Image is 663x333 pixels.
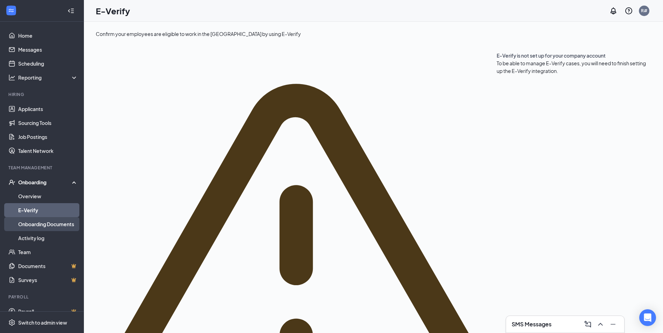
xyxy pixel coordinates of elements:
a: Applicants [18,102,78,116]
span: To be able to manage E-Verify cases, you will need to finish setting up the E-Verify integration. [497,60,646,74]
h3: SMS Messages [512,320,552,328]
div: Hiring [8,91,77,97]
a: Onboarding Documents [18,217,78,231]
a: Activity log [18,231,78,245]
a: Talent Network [18,144,78,158]
button: Minimize [607,319,619,330]
svg: QuestionInfo [625,7,633,15]
span: Confirm your employees are eligible to work in the [GEOGRAPHIC_DATA] by using E-Verify [96,31,301,37]
div: Payroll [8,294,77,300]
svg: Notifications [609,7,618,15]
div: Onboarding [18,179,72,186]
svg: Minimize [609,320,617,328]
span: E-Verify is not set up for your company account [497,52,606,59]
div: Open Intercom Messenger [639,309,656,326]
a: Job Postings [18,130,78,144]
a: Messages [18,43,78,57]
a: Scheduling [18,57,78,71]
div: R# [641,8,647,14]
svg: ComposeMessage [584,320,592,328]
div: Team Management [8,165,77,171]
svg: WorkstreamLogo [8,7,15,14]
button: ComposeMessage [582,319,593,330]
a: Home [18,29,78,43]
svg: Settings [8,319,15,326]
svg: UserCheck [8,179,15,186]
div: Switch to admin view [18,319,67,326]
svg: Collapse [67,7,74,14]
a: SurveysCrown [18,273,78,287]
button: ChevronUp [595,319,606,330]
a: E-Verify [18,203,78,217]
div: Reporting [18,74,78,81]
svg: Analysis [8,74,15,81]
svg: ChevronUp [596,320,605,328]
a: Sourcing Tools [18,116,78,130]
a: Overview [18,189,78,203]
h1: E-Verify [96,5,130,17]
a: Team [18,245,78,259]
a: PayrollCrown [18,304,78,318]
a: DocumentsCrown [18,259,78,273]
